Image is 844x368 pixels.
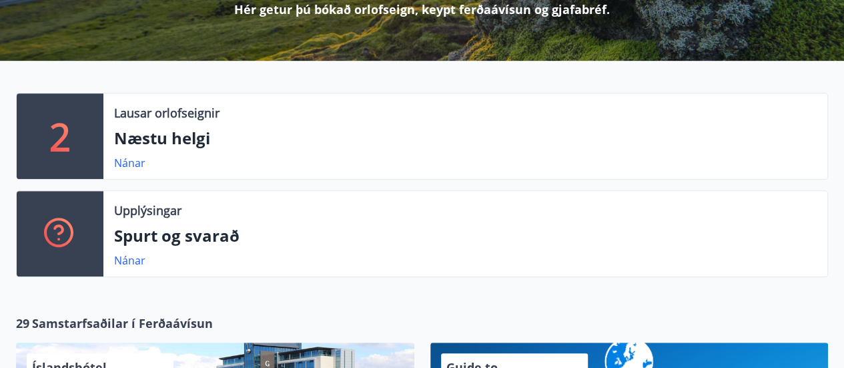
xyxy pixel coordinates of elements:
p: Næstu helgi [114,127,817,150]
a: Nánar [114,253,145,268]
p: Hér getur þú bókað orlofseign, keypt ferðaávísun og gjafabréf. [234,1,610,18]
span: Samstarfsaðilar í Ferðaávísun [32,315,213,332]
p: Spurt og svarað [114,224,817,247]
p: Upplýsingar [114,202,181,219]
a: Nánar [114,156,145,170]
p: 2 [49,111,71,162]
p: Lausar orlofseignir [114,104,220,122]
span: 29 [16,315,29,332]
